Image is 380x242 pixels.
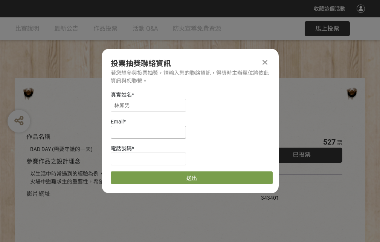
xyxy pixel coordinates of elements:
[111,58,270,69] div: 投票抽獎聯絡資訊
[26,190,50,197] span: 影片網址
[30,170,238,186] div: 以生活中時常遇到的經驗為例，透過對比的方式宣傳住宅用火災警報器、家庭逃生計畫及火場中避難求生的重要性，希望透過趣味的短影音讓更多人認識到更多的防火觀念。
[15,17,39,40] a: 比賽說明
[26,133,50,140] span: 作品名稱
[337,140,342,146] span: 票
[133,17,158,40] a: 活動 Q&A
[111,171,273,184] button: 送出
[133,25,158,32] span: 活動 Q&A
[54,17,78,40] a: 最新公告
[93,17,118,40] a: 作品投票
[111,145,132,151] span: 電話號碼
[281,186,319,194] iframe: Facebook Share
[173,17,221,40] a: 防火宣導免費資源
[111,92,132,98] span: 真實姓名
[111,119,124,125] span: Email
[111,69,270,85] div: 若您想參與投票抽獎，請輸入您的聯絡資訊，得獎時主辦單位將依此資訊與您聯繫。
[305,21,350,36] button: 馬上投票
[30,145,238,153] div: BAD DAY (需要守護的一天)
[54,25,78,32] span: 最新公告
[173,25,221,32] span: 防火宣導免費資源
[315,25,339,32] span: 馬上投票
[293,151,311,158] span: 已投票
[323,137,336,146] span: 527
[93,25,118,32] span: 作品投票
[314,6,345,12] span: 收藏這個活動
[15,25,39,32] span: 比賽說明
[26,158,81,165] span: 參賽作品之設計理念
